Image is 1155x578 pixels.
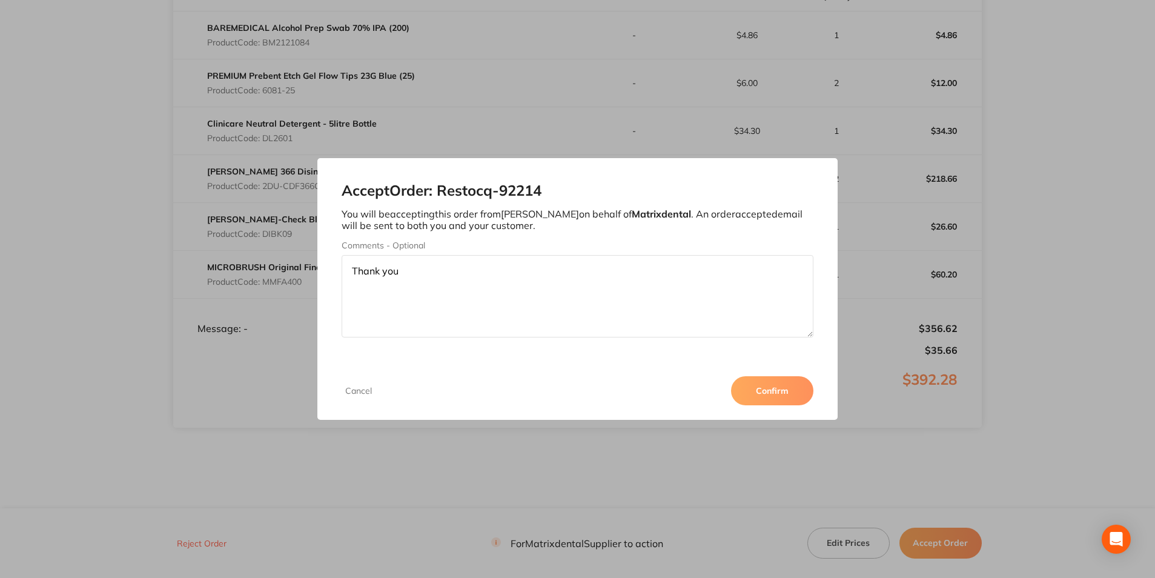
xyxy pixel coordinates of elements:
h2: Accept Order: Restocq- 92214 [342,182,813,199]
label: Comments - Optional [342,241,813,250]
button: Cancel [342,385,376,396]
p: You will be accepting this order from [PERSON_NAME] on behalf of . An order accepted email will b... [342,208,813,231]
button: Confirm [731,376,813,405]
textarea: Thank you [342,255,813,337]
b: Matrixdental [632,208,691,220]
div: Open Intercom Messenger [1102,525,1131,554]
